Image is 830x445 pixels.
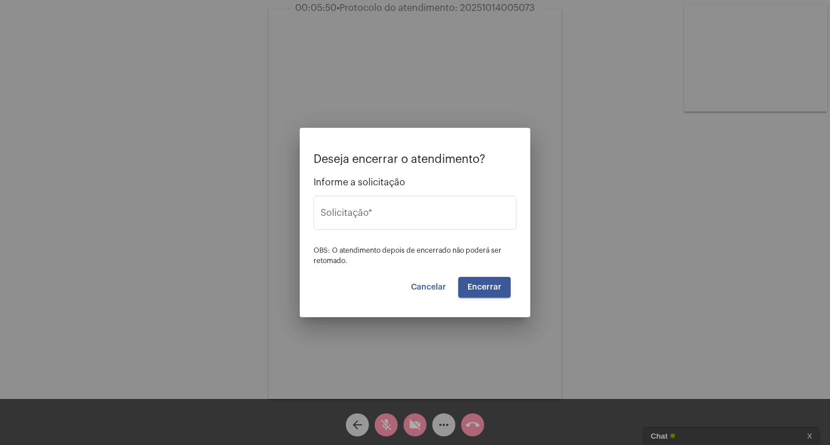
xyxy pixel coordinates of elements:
[314,177,516,188] span: Informe a solicitação
[458,277,511,298] button: Encerrar
[402,277,455,298] button: Cancelar
[411,283,446,291] span: Cancelar
[314,247,501,264] span: OBS: O atendimento depois de encerrado não poderá ser retomado.
[314,153,516,166] p: Deseja encerrar o atendimento?
[467,283,501,291] span: Encerrar
[320,210,510,220] input: Buscar solicitação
